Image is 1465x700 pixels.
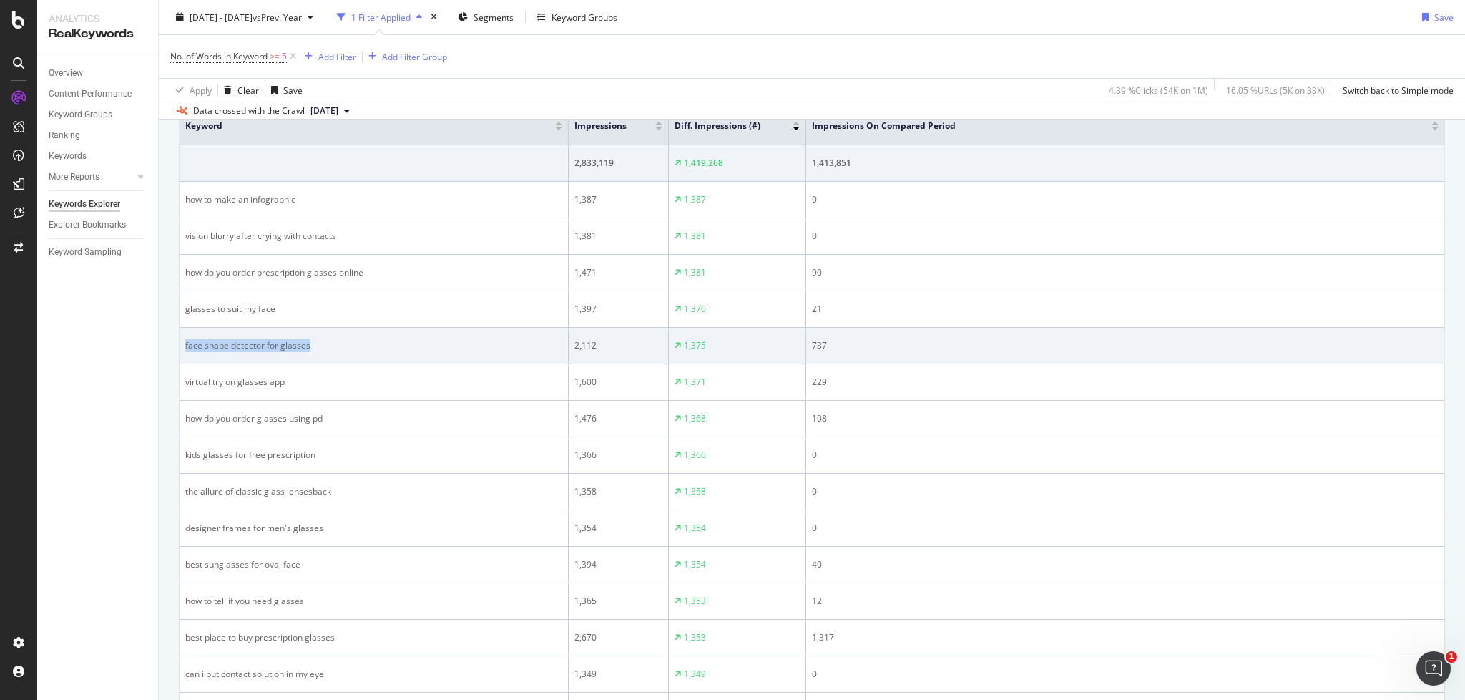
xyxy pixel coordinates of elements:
div: 40 [812,558,1439,571]
span: Impressions On Compared Period [812,120,1410,132]
span: Impressions [574,120,634,132]
div: Content Performance [49,87,132,102]
div: 229 [812,376,1439,389]
div: 1,397 [574,303,662,316]
div: the allure of classic glass lensesback [185,485,562,498]
div: 1,365 [574,595,662,608]
div: 1,366 [574,449,662,462]
button: [DATE] - [DATE]vsPrev. Year [170,6,319,29]
div: Add Filter [318,50,356,62]
div: Keyword Groups [49,107,112,122]
button: Add Filter Group [363,48,447,65]
div: glasses to suit my face [185,303,562,316]
div: how do you order prescription glasses online [185,266,562,279]
div: Overview [49,66,83,81]
span: 5 [282,47,287,67]
div: 2,833,119 [574,157,662,170]
div: Save [1434,11,1454,23]
div: 1,387 [684,193,706,206]
span: Keyword [185,120,534,132]
span: Diff. Impressions (#) [675,120,771,132]
button: Switch back to Simple mode [1337,79,1454,102]
iframe: Intercom live chat [1416,651,1451,686]
span: Segments [474,11,514,23]
div: RealKeywords [49,26,147,42]
div: 4.39 % Clicks ( 54K on 1M ) [1109,84,1208,96]
div: 1,358 [574,485,662,498]
a: Ranking [49,128,148,143]
div: 1,375 [684,339,706,352]
a: Overview [49,66,148,81]
div: Keywords Explorer [49,197,120,212]
div: how to tell if you need glasses [185,595,562,608]
div: 1,394 [574,558,662,571]
div: Add Filter Group [382,50,447,62]
span: 2025 Aug. 15th [310,104,338,117]
div: 1,381 [684,266,706,279]
div: 1,419,268 [684,157,723,170]
div: 2,112 [574,339,662,352]
div: 1,353 [684,595,706,608]
div: 0 [812,193,1439,206]
div: 737 [812,339,1439,352]
button: Save [1416,6,1454,29]
div: 1,376 [684,303,706,316]
a: Content Performance [49,87,148,102]
div: 1,358 [684,485,706,498]
button: Segments [452,6,519,29]
div: times [428,10,440,24]
div: Switch back to Simple mode [1343,84,1454,96]
a: More Reports [49,170,134,185]
span: >= [270,50,280,62]
div: 1,381 [684,230,706,243]
div: designer frames for men's glasses [185,522,562,535]
div: face shape detector for glasses [185,339,562,352]
div: Ranking [49,128,80,143]
span: No. of Words in Keyword [170,50,268,62]
div: 16.05 % URLs ( 5K on 33K ) [1226,84,1325,96]
div: 1,354 [574,522,662,535]
button: Add Filter [299,48,356,65]
div: Analytics [49,11,147,26]
div: how do you order glasses using pd [185,412,562,425]
div: 1,371 [684,376,706,389]
div: 1,349 [684,668,706,681]
div: kids glasses for free prescription [185,449,562,462]
a: Keywords Explorer [49,197,148,212]
button: 1 Filter Applied [331,6,428,29]
button: Keyword Groups [531,6,623,29]
div: best sunglasses for oval face [185,558,562,571]
button: Save [265,79,303,102]
div: can i put contact solution in my eye [185,668,562,681]
a: Keywords [49,149,148,164]
div: Keyword Groups [552,11,617,23]
div: 1,381 [574,230,662,243]
div: Clear [237,84,259,96]
div: 21 [812,303,1439,316]
div: 2,670 [574,631,662,644]
div: 1,366 [684,449,706,462]
div: 0 [812,485,1439,498]
button: [DATE] [305,102,356,120]
div: Data crossed with the Crawl [193,104,305,117]
span: 1 [1446,651,1457,663]
div: 1,354 [684,522,706,535]
div: Keyword Sampling [49,245,122,260]
div: Explorer Bookmarks [49,218,126,233]
div: virtual try on glasses app [185,376,562,389]
div: 0 [812,230,1439,243]
div: 1,387 [574,193,662,206]
div: 1,471 [574,266,662,279]
div: 108 [812,412,1439,425]
div: 1,349 [574,668,662,681]
a: Keyword Sampling [49,245,148,260]
span: vs Prev. Year [253,11,302,23]
div: 1,353 [684,631,706,644]
div: best place to buy prescription glasses [185,631,562,644]
div: 0 [812,668,1439,681]
div: Apply [190,84,212,96]
button: Apply [170,79,212,102]
div: 1 Filter Applied [351,11,411,23]
div: Keywords [49,149,87,164]
div: 1,476 [574,412,662,425]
